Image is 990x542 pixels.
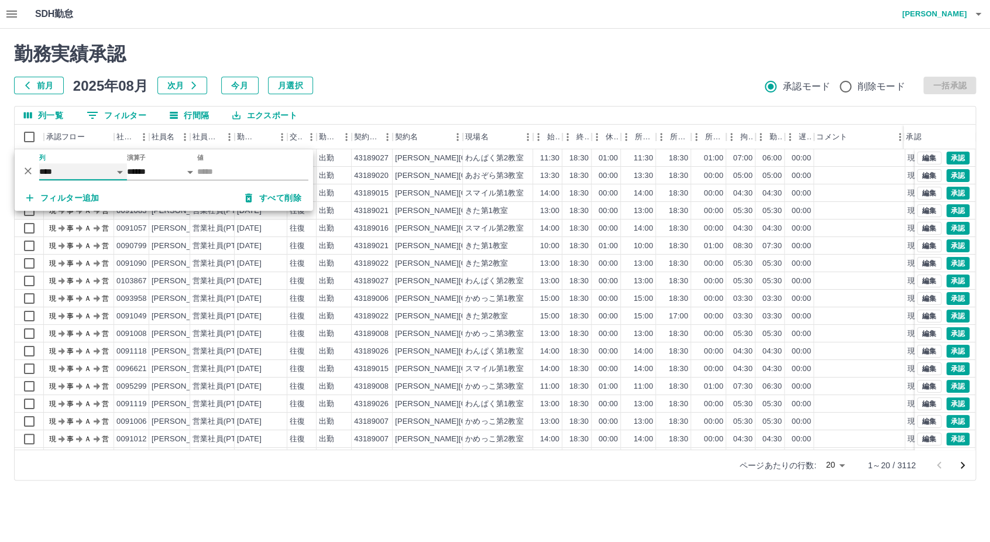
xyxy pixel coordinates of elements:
div: 18:30 [669,153,688,164]
div: 00:00 [704,188,723,199]
div: 13:00 [634,205,653,217]
div: 00:00 [792,153,811,164]
div: 始業 [533,125,562,149]
div: 休憩 [606,125,618,149]
div: 18:30 [669,276,688,287]
div: [PERSON_NAME][GEOGRAPHIC_DATA] [395,205,539,217]
div: 往復 [290,293,305,304]
text: Ａ [84,224,91,232]
div: 11:30 [540,153,559,164]
button: 承認 [946,222,970,235]
text: 営 [102,224,109,232]
div: 往復 [290,311,305,322]
div: 18:30 [569,170,589,181]
div: 43189022 [354,311,389,322]
div: 現場責任者承認待 [907,276,969,287]
div: 0093958 [116,293,147,304]
button: メニュー [176,128,194,146]
div: 承認フロー [46,125,85,149]
button: 承認 [946,239,970,252]
div: 43189016 [354,223,389,234]
div: 営業社員(PT契約) [192,276,254,287]
text: 営 [102,259,109,267]
button: 承認 [946,275,970,287]
div: 社員名 [152,125,174,149]
button: 編集 [917,152,941,164]
div: フィルター表示 [15,149,313,211]
div: 勤務日 [235,125,287,149]
div: 00:00 [704,258,723,269]
button: 編集 [917,169,941,182]
button: メニュー [891,128,909,146]
div: 01:00 [704,153,723,164]
div: [DATE] [237,223,262,234]
div: 18:30 [669,188,688,199]
div: 18:30 [569,153,589,164]
div: 18:30 [569,205,589,217]
div: 05:30 [762,205,782,217]
text: 営 [102,277,109,285]
div: 往復 [290,241,305,252]
div: 出勤 [319,311,334,322]
div: 00:00 [599,276,618,287]
div: 01:00 [599,241,618,252]
div: 18:30 [669,170,688,181]
div: きた第1教室 [465,205,508,217]
text: 営 [102,294,109,303]
div: 43189006 [354,293,389,304]
div: 現場責任者承認待 [907,258,969,269]
div: 00:00 [792,258,811,269]
div: 営業社員(PT契約) [192,311,254,322]
text: Ａ [84,259,91,267]
text: 事 [67,259,74,267]
div: 18:30 [569,311,589,322]
div: [PERSON_NAME] [152,311,215,322]
div: 07:30 [762,241,782,252]
div: コメント [814,125,905,149]
div: 往復 [290,258,305,269]
div: 06:00 [762,153,782,164]
div: 14:00 [540,223,559,234]
text: 事 [67,294,74,303]
button: 承認 [946,345,970,358]
div: 0103867 [116,276,147,287]
div: 13:30 [540,170,559,181]
div: 05:00 [733,170,752,181]
div: 契約コード [352,125,393,149]
div: スマイル第1教室 [465,188,523,199]
div: 14:00 [634,188,653,199]
div: 出勤 [319,223,334,234]
div: 43189021 [354,241,389,252]
div: 営業社員(PT契約) [192,258,254,269]
div: 承認 [903,125,964,149]
div: 出勤 [319,276,334,287]
button: 承認 [946,327,970,340]
div: 11:30 [634,153,653,164]
div: 現場名 [463,125,533,149]
div: 所定休憩 [691,125,726,149]
button: メニュー [519,128,537,146]
button: ソート [257,129,273,145]
div: 勤務日 [237,125,257,149]
button: 承認 [946,415,970,428]
button: 承認 [946,362,970,375]
text: 現 [49,259,56,267]
div: 00:00 [792,170,811,181]
div: 00:00 [792,205,811,217]
button: 承認 [946,397,970,410]
div: 現場責任者承認待 [907,311,969,322]
div: 05:30 [762,276,782,287]
div: 現場責任者承認待 [907,205,969,217]
div: 現場名 [465,125,488,149]
div: わんぱく第2教室 [465,276,523,287]
div: コメント [816,125,847,149]
text: 事 [67,312,74,320]
button: メニュー [302,128,320,146]
div: 04:30 [733,223,752,234]
div: 00:00 [792,311,811,322]
div: 10:00 [634,241,653,252]
div: 0091057 [116,223,147,234]
text: Ａ [84,277,91,285]
div: 00:00 [792,276,811,287]
div: 社員番号 [116,125,135,149]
